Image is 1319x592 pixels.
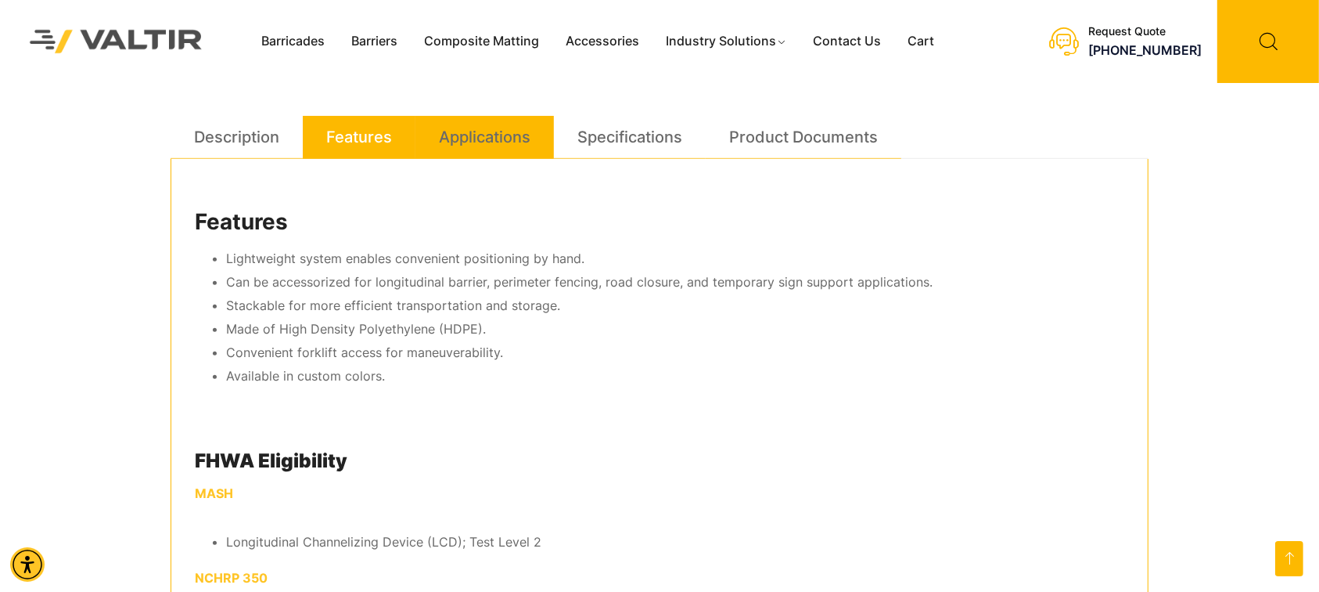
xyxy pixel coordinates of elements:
a: Specifications [577,116,682,158]
a: call (888) 496-3625 [1088,42,1202,58]
strong: FHWA Eligibility [195,449,347,472]
a: Industry Solutions [652,30,800,53]
li: Lightweight system enables convenient positioning by hand. [226,247,1124,271]
a: Open this option [1275,541,1303,576]
strong: MASH [195,486,233,501]
a: Description [194,116,279,158]
div: Request Quote [1088,25,1202,38]
strong: NCHRP 350 [195,570,268,586]
li: Stackable for more efficient transportation and storage. [226,294,1124,318]
a: Features [326,116,392,158]
a: Product Documents [729,116,878,158]
a: Contact Us [800,30,894,53]
li: Longitudinal Channelizing Device (LCD); Test Level 2 [226,531,1124,554]
h2: Features [195,209,1124,236]
a: Barricades [248,30,338,53]
div: Accessibility Menu [10,547,45,582]
li: Available in custom colors. [226,365,1124,388]
img: Valtir Rentals [12,12,221,71]
a: Applications [439,116,530,158]
li: Convenient forklift access for maneuverability. [226,341,1124,365]
a: Accessories [552,30,652,53]
a: Composite Matting [411,30,552,53]
a: Cart [894,30,947,53]
a: Barriers [338,30,411,53]
li: Can be accessorized for longitudinal barrier, perimeter fencing, road closure, and temporary sign... [226,271,1124,294]
li: Made of High Density Polyethylene (HDPE). [226,318,1124,341]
